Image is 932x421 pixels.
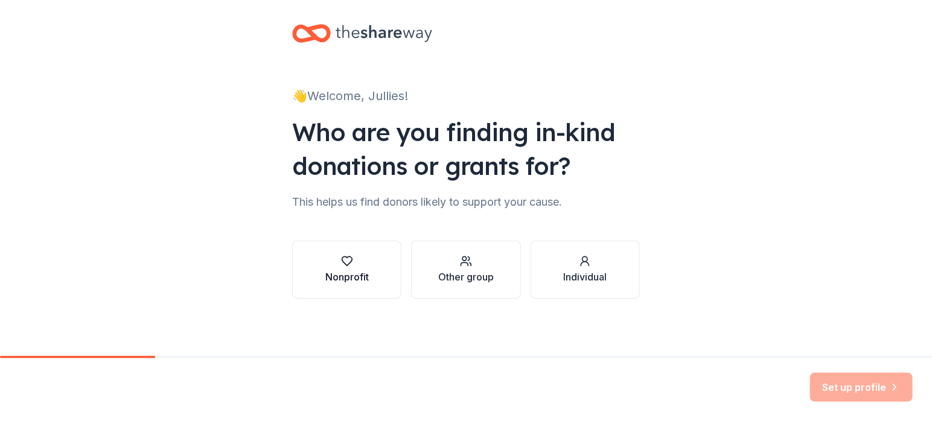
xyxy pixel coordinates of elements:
div: This helps us find donors likely to support your cause. [292,192,640,212]
button: Nonprofit [292,241,401,299]
div: Who are you finding in-kind donations or grants for? [292,115,640,183]
div: 👋 Welcome, Jullies! [292,86,640,106]
button: Individual [531,241,640,299]
div: Nonprofit [325,270,369,284]
button: Other group [411,241,520,299]
div: Other group [438,270,494,284]
div: Individual [563,270,607,284]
